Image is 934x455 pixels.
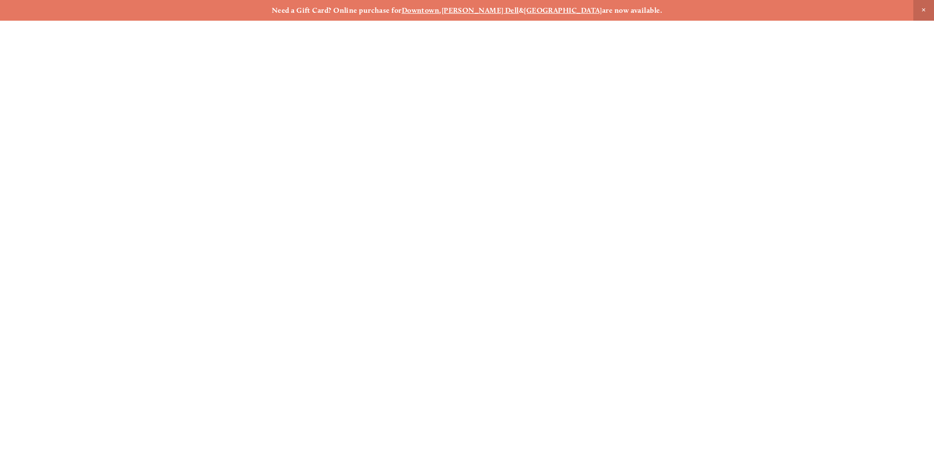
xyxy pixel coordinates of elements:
[519,6,524,15] strong: &
[602,6,662,15] strong: are now available.
[524,6,602,15] a: [GEOGRAPHIC_DATA]
[272,6,402,15] strong: Need a Gift Card? Online purchase for
[402,6,440,15] a: Downtown
[442,6,519,15] a: [PERSON_NAME] Dell
[439,6,441,15] strong: ,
